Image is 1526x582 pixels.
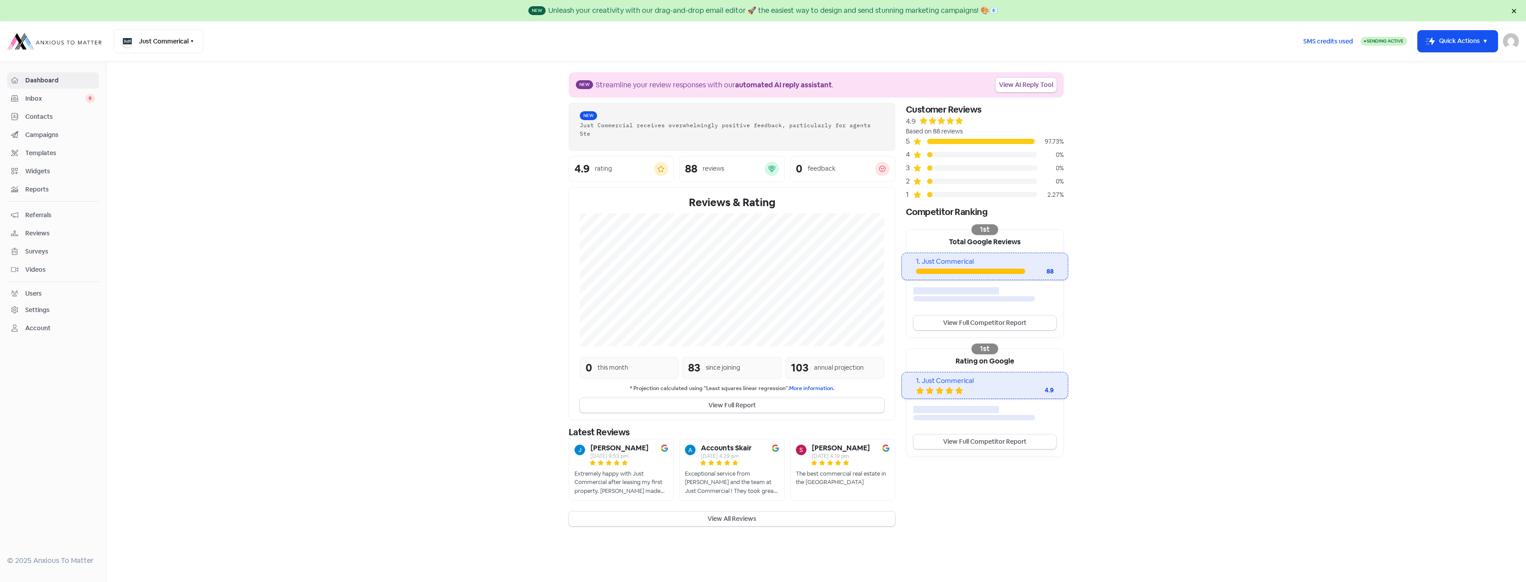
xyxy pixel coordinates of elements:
div: [DATE] 4:19 pm [812,453,870,459]
div: Settings [25,305,50,315]
span: New [576,80,593,89]
div: 4.9 [574,164,590,174]
div: Extremely happy with Just Commercial after leasing my first property. [PERSON_NAME] made the enti... [574,469,668,496]
span: Referrals [25,211,95,220]
div: 88 [1025,267,1054,276]
span: SMS credits used [1303,37,1353,46]
div: Competitor Ranking [906,205,1064,219]
div: Total Google Reviews [906,230,1063,253]
a: 88reviews [679,156,784,182]
button: View Full Report [580,398,884,413]
img: Image [661,445,668,452]
div: Just Commercial receives overwhelmingly positive feedback, particularly for agents Ste [580,121,884,138]
img: Avatar [574,445,585,455]
a: Account [7,320,99,336]
span: Widgets [25,167,95,176]
span: Videos [25,265,95,274]
a: Sending Active [1361,36,1407,47]
span: Dashboard [25,76,95,85]
span: Sending Active [1367,38,1404,44]
div: Account [25,324,51,333]
span: Reports [25,185,95,194]
div: 4.9 [906,116,916,127]
a: Widgets [7,163,99,180]
a: Inbox 0 [7,90,99,107]
div: 1. Just Commerical [916,257,1053,267]
div: 83 [688,360,700,376]
a: 4.9rating [569,156,674,182]
div: 88 [685,164,697,174]
span: Reviews [25,229,95,238]
div: © 2025 Anxious To Matter [7,555,99,566]
img: Image [772,445,779,452]
a: View AI Reply Tool [995,78,1057,92]
div: Based on 88 reviews [906,127,1064,136]
div: Reviews & Rating [580,195,884,211]
b: [PERSON_NAME] [590,445,649,452]
a: View Full Competitor Report [913,434,1056,449]
div: 4 [906,149,913,160]
div: The best commercial real estate in the [GEOGRAPHIC_DATA] [796,469,889,487]
div: 3 [906,163,913,173]
div: 0% [1037,177,1064,186]
div: 97.73% [1037,137,1064,146]
a: Campaigns [7,127,99,143]
a: Dashboard [7,72,99,89]
div: this month [598,363,628,372]
div: 2.27% [1037,190,1064,199]
div: 0 [796,164,802,174]
a: View Full Competitor Report [913,316,1056,330]
a: Reviews [7,225,99,242]
div: reviews [703,164,724,173]
div: Unleash your creativity with our drag-and-drop email editor 🚀 the easiest way to design and send ... [548,5,998,16]
a: Settings [7,302,99,318]
div: Customer Reviews [906,103,1064,116]
span: Surveys [25,247,95,256]
div: Latest Reviews [569,426,895,439]
div: 1st [971,224,998,235]
div: annual projection [814,363,864,372]
small: * Projection calculated using "Least squares linear regression". [580,384,884,393]
b: automated AI reply assistant [735,80,832,90]
img: Image [882,445,889,452]
span: Inbox [25,94,85,103]
div: 4.9 [1018,386,1054,395]
button: Just Commerical [114,29,203,53]
span: Campaigns [25,130,95,140]
div: 1 [906,189,913,200]
div: Streamline your review responses with our . [596,80,834,90]
a: Videos [7,262,99,278]
div: 0% [1037,164,1064,173]
div: 5 [906,136,913,147]
img: Avatar [796,445,806,455]
b: Accounts Skair [701,445,751,452]
div: 1. Just Commerical [916,376,1053,386]
span: Contacts [25,112,95,121]
div: [DATE] 4:29 pm [701,453,751,459]
a: Contacts [7,109,99,125]
a: Reports [7,181,99,198]
a: Surveys [7,243,99,260]
button: View All Reviews [569,512,895,526]
img: Avatar [685,445,696,455]
b: [PERSON_NAME] [812,445,870,452]
div: 1st [971,344,998,354]
a: 0feedback [790,156,895,182]
span: New [528,6,546,15]
span: Templates [25,148,95,158]
a: SMS credits used [1296,36,1361,45]
div: since joining [706,363,740,372]
span: New [580,111,597,120]
div: 0% [1037,150,1064,160]
img: User [1503,33,1519,49]
button: Quick Actions [1418,31,1498,52]
a: Templates [7,145,99,161]
div: Users [25,289,42,298]
a: Referrals [7,207,99,223]
div: 0 [586,360,592,376]
div: [DATE] 9:53 pm [590,453,649,459]
div: 103 [791,360,809,376]
div: 2 [906,176,913,187]
div: Exceptional service from [PERSON_NAME] and the team at Just Commercial ! They took great care of ... [685,469,779,496]
div: Rating on Google [906,349,1063,372]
